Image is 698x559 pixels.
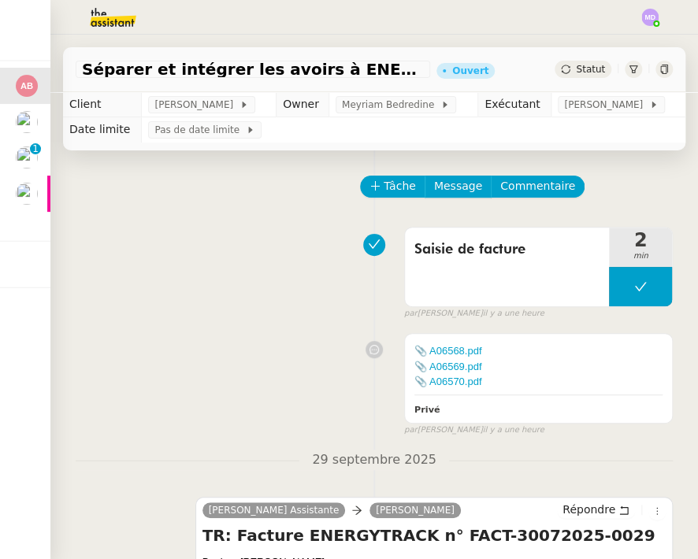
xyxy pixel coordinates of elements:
td: Client [63,92,142,117]
span: Saisie de facture [414,238,600,261]
td: Date limite [63,117,142,143]
button: Message [425,176,492,198]
button: Répondre [557,501,635,518]
a: 📎 A06569.pdf [414,361,481,372]
a: 📎 A06570.pdf [414,376,481,387]
h4: TR: Facture ENERGYTRACK n° FACT-30072025-0029 [202,524,666,546]
span: 2 [609,231,672,250]
span: par [404,424,418,437]
b: Privé [414,405,440,415]
img: svg [641,9,659,26]
span: il y a une heure [483,307,544,320]
button: Commentaire [491,176,585,198]
span: min [609,250,672,263]
td: Exécutant [478,92,551,117]
img: users%2FDBF5gIzOT6MfpzgDQC7eMkIK8iA3%2Favatar%2Fd943ca6c-06ba-4e73-906b-d60e05e423d3 [16,183,38,205]
span: Commentaire [500,177,575,195]
small: [PERSON_NAME] [404,307,544,320]
span: Message [434,177,482,195]
span: Meyriam Bedredine [342,97,440,113]
nz-badge-sup: 1 [30,143,41,154]
span: par [404,307,418,320]
span: 29 septembre 2025 [299,450,449,471]
button: Tâche [360,176,425,198]
a: [PERSON_NAME] [369,503,461,517]
span: Pas de date limite [154,122,245,138]
span: Tâche [384,177,416,195]
span: [PERSON_NAME] [154,97,239,113]
span: Statut [576,64,605,75]
small: [PERSON_NAME] [404,424,544,437]
p: 1 [32,143,39,157]
span: [PERSON_NAME] [564,97,648,113]
img: users%2F9mvJqJUvllffspLsQzytnd0Nt4c2%2Favatar%2F82da88e3-d90d-4e39-b37d-dcb7941179ae [16,111,38,133]
a: 📎 A06568.pdf [414,345,481,357]
span: Séparer et intégrer les avoirs à ENERGYTRACK [82,61,424,77]
a: [PERSON_NAME] Assistante [202,503,346,517]
div: Ouvert [452,66,488,76]
td: Owner [277,92,329,117]
img: users%2FUWPTPKITw0gpiMilXqRXG5g9gXH3%2Favatar%2F405ab820-17f5-49fd-8f81-080694535f4d [16,146,38,168]
span: il y a une heure [483,424,544,437]
span: Répondre [562,502,615,517]
img: svg [16,75,38,97]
